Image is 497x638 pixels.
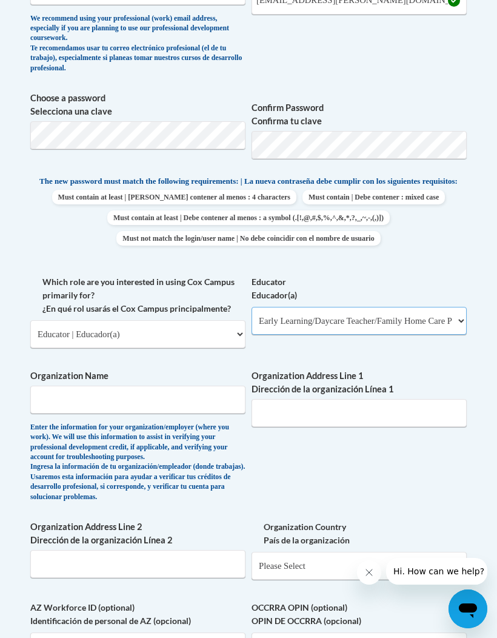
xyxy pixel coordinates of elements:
[302,190,445,204] span: Must contain | Debe contener : mixed case
[30,92,245,118] label: Choose a password Selecciona una clave
[107,210,390,225] span: Must contain at least | Debe contener al menos : a symbol (.[!,@,#,$,%,^,&,*,?,_,~,-,(,)])
[30,520,245,547] label: Organization Address Line 2 Dirección de la organización Línea 2
[252,275,467,302] label: Educator Educador(a)
[30,369,245,383] label: Organization Name
[52,190,296,204] span: Must contain at least | [PERSON_NAME] contener al menos : 4 characters
[252,101,467,128] label: Confirm Password Confirma tu clave
[386,558,487,585] iframe: Message from company
[30,275,245,315] label: Which role are you interested in using Cox Campus primarily for? ¿En qué rol usarás el Cox Campus...
[30,601,245,628] label: AZ Workforce ID (optional) Identificación de personal de AZ (opcional)
[449,589,487,628] iframe: Button to launch messaging window
[30,14,245,74] div: We recommend using your professional (work) email address, especially if you are planning to use ...
[30,550,245,578] input: Metadata input
[39,176,458,187] span: The new password must match the following requirements: | La nueva contraseña debe cumplir con lo...
[357,560,381,585] iframe: Close message
[30,386,245,414] input: Metadata input
[252,520,467,547] label: Organization Country País de la organización
[252,399,467,427] input: Metadata input
[30,423,245,502] div: Enter the information for your organization/employer (where you work). We will use this informati...
[116,231,380,246] span: Must not match the login/user name | No debe coincidir con el nombre de usuario
[252,369,467,396] label: Organization Address Line 1 Dirección de la organización Línea 1
[252,601,467,628] label: OCCRRA OPIN (optional) OPIN DE OCCRRA (opcional)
